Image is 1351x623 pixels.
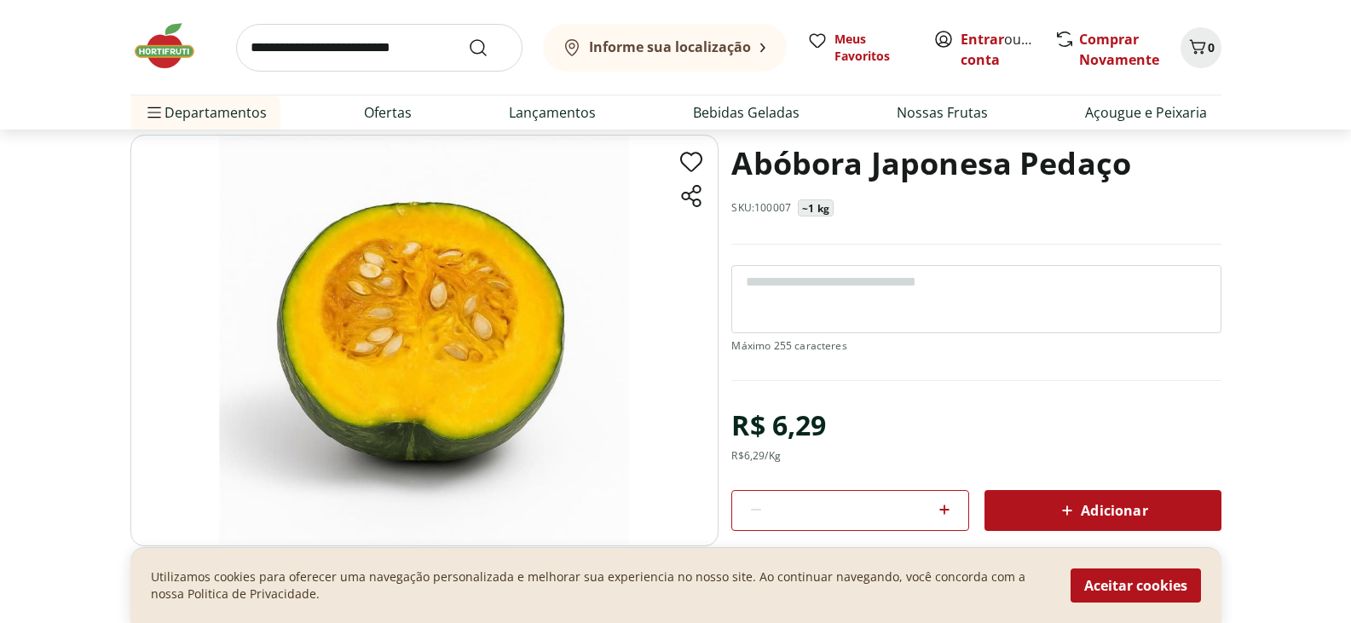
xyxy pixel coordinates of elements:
button: Adicionar [984,490,1221,531]
p: Utilizamos cookies para oferecer uma navegação personalizada e melhorar sua experiencia no nosso ... [151,568,1050,603]
img: Abóbora Japonesa [130,135,719,546]
span: Adicionar [1057,500,1147,521]
div: R$ 6,29 /Kg [731,449,780,463]
button: Aceitar cookies [1071,568,1201,603]
a: Açougue e Peixaria [1085,102,1207,123]
span: Departamentos [144,92,267,133]
span: 0 [1208,39,1215,55]
a: Lançamentos [509,102,596,123]
button: Menu [144,92,165,133]
a: Bebidas Geladas [693,102,800,123]
input: search [236,24,523,72]
a: Ofertas [364,102,412,123]
a: Nossas Frutas [897,102,988,123]
div: R$ 6,29 [731,401,826,449]
button: Informe sua localização [543,24,787,72]
a: Criar conta [961,30,1054,69]
span: ou [961,29,1036,70]
button: Carrinho [1181,27,1221,68]
img: Hortifruti [130,20,216,72]
a: Entrar [961,30,1004,49]
a: Comprar Novamente [1079,30,1159,69]
span: Meus Favoritos [834,31,913,65]
button: Submit Search [468,37,509,58]
h1: Abóbora Japonesa Pedaço [731,135,1131,193]
a: Meus Favoritos [807,31,913,65]
p: ~1 kg [802,202,829,216]
p: SKU: 100007 [731,201,791,215]
b: Informe sua localização [589,37,751,56]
